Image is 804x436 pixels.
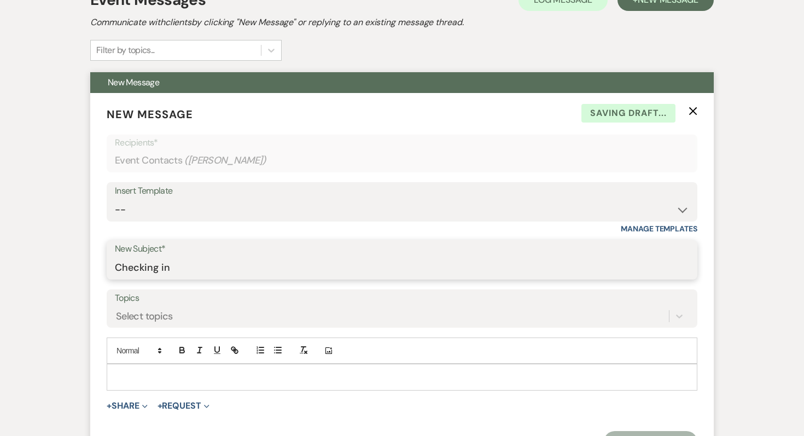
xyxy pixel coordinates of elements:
[115,150,689,171] div: Event Contacts
[116,309,173,324] div: Select topics
[158,402,209,410] button: Request
[90,16,714,29] h2: Communicate with clients by clicking "New Message" or replying to an existing message thread.
[115,183,689,199] div: Insert Template
[184,153,266,168] span: ( [PERSON_NAME] )
[158,402,162,410] span: +
[115,241,689,257] label: New Subject*
[107,402,148,410] button: Share
[108,77,159,88] span: New Message
[107,107,193,121] span: New Message
[107,402,112,410] span: +
[581,104,675,123] span: Saving draft...
[621,224,697,234] a: Manage Templates
[115,136,689,150] p: Recipients*
[96,44,155,57] div: Filter by topics...
[115,290,689,306] label: Topics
